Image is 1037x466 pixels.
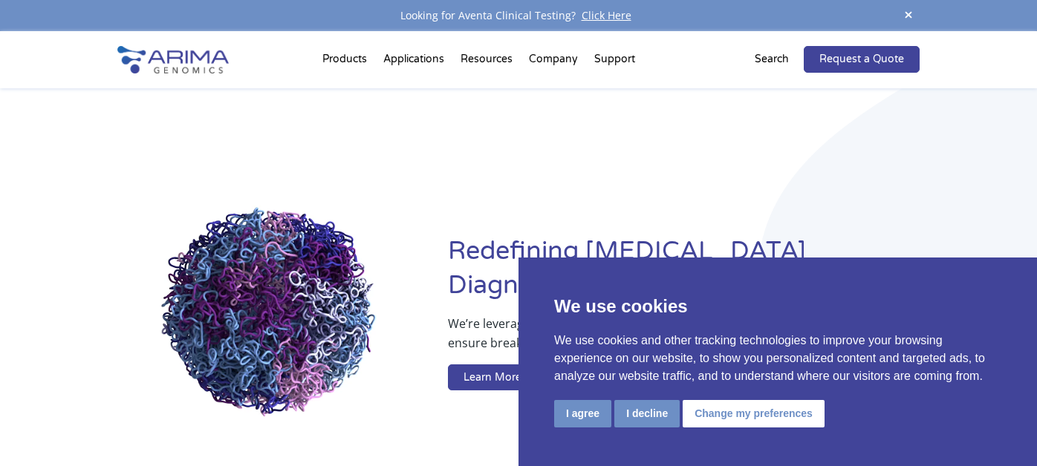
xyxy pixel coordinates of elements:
a: Request a Quote [804,46,920,73]
button: I agree [554,400,611,427]
a: Learn More [448,364,537,391]
p: Search [755,50,789,69]
p: We’re leveraging whole-genome sequence and structure information to ensure breakthrough therapies... [448,314,860,364]
a: Click Here [576,8,637,22]
img: Arima-Genomics-logo [117,46,229,73]
div: Looking for Aventa Clinical Testing? [117,6,920,25]
button: Change my preferences [683,400,825,427]
button: I decline [614,400,680,427]
p: We use cookies and other tracking technologies to improve your browsing experience on our website... [554,332,1001,385]
p: We use cookies [554,293,1001,320]
h1: Redefining [MEDICAL_DATA] Diagnostics [448,234,920,314]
